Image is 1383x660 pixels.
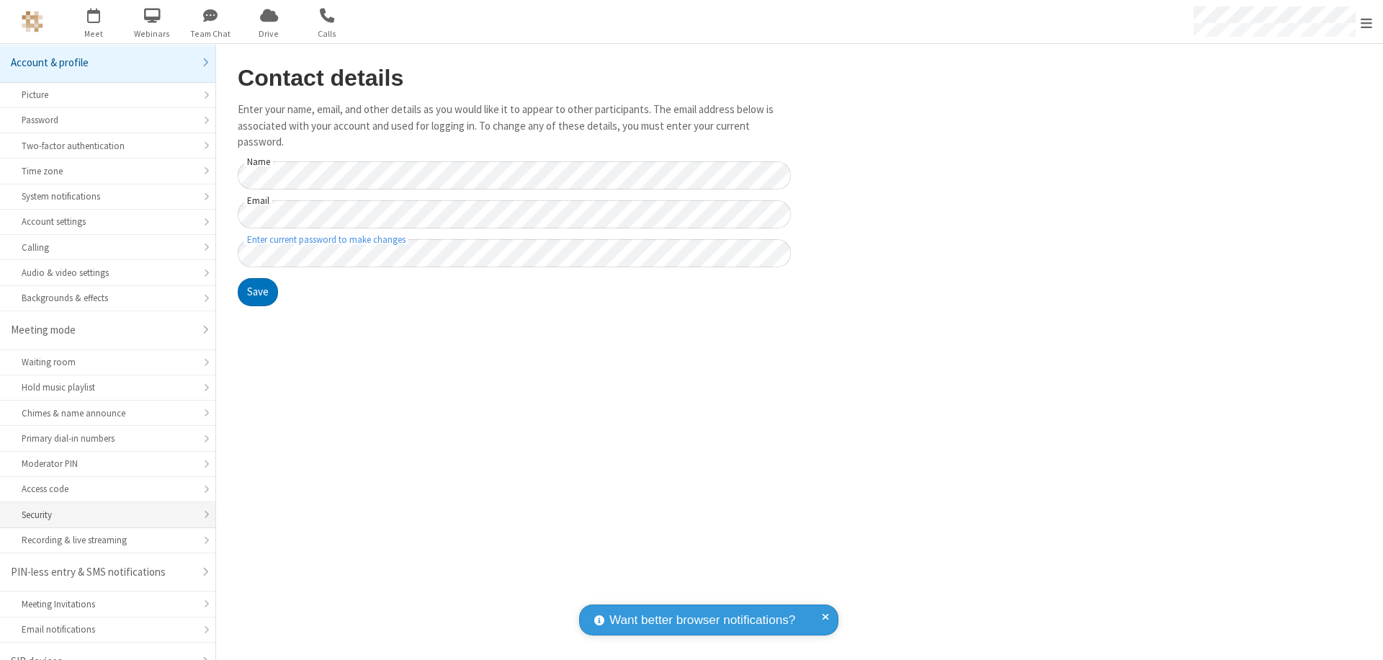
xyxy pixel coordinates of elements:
[22,457,194,471] div: Moderator PIN
[22,597,194,611] div: Meeting Invitations
[609,611,795,630] span: Want better browser notifications?
[22,291,194,305] div: Backgrounds & effects
[22,508,194,522] div: Security
[22,164,194,178] div: Time zone
[238,161,791,189] input: Name
[22,241,194,254] div: Calling
[67,27,121,40] span: Meet
[22,380,194,394] div: Hold music playlist
[22,11,43,32] img: QA Selenium DO NOT DELETE OR CHANGE
[22,482,194,496] div: Access code
[11,322,194,339] div: Meeting mode
[22,355,194,369] div: Waiting room
[22,88,194,102] div: Picture
[22,432,194,445] div: Primary dial-in numbers
[22,113,194,127] div: Password
[238,66,791,91] h2: Contact details
[11,564,194,581] div: PIN-less entry & SMS notifications
[22,406,194,420] div: Chimes & name announce
[184,27,238,40] span: Team Chat
[300,27,354,40] span: Calls
[238,102,791,151] p: Enter your name, email, and other details as you would like it to appear to other participants. T...
[22,189,194,203] div: System notifications
[125,27,179,40] span: Webinars
[238,278,278,307] button: Save
[22,623,194,636] div: Email notifications
[22,266,194,280] div: Audio & video settings
[22,139,194,153] div: Two-factor authentication
[22,215,194,228] div: Account settings
[238,200,791,228] input: Email
[238,239,791,267] input: Enter current password to make changes
[11,55,194,71] div: Account & profile
[22,533,194,547] div: Recording & live streaming
[242,27,296,40] span: Drive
